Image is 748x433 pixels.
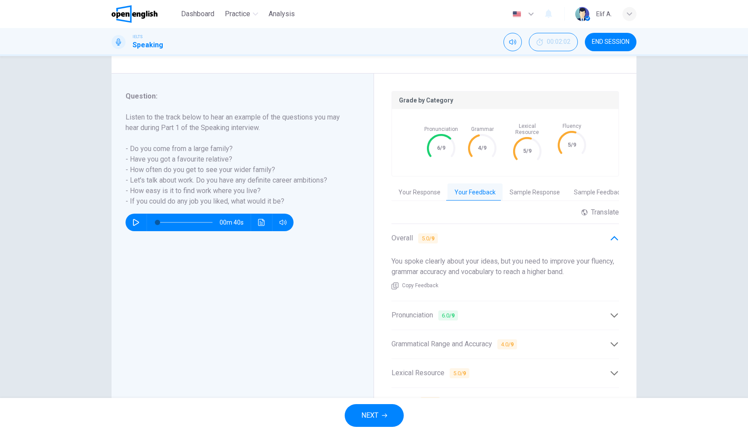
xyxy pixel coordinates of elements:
b: 9 [451,312,454,319]
div: Elif A. [596,9,612,19]
button: Sample Feedback [567,183,630,202]
span: IELTS [133,34,143,40]
span: 5.0 / [450,368,469,378]
button: Your Response [391,183,447,202]
span: NEXT [361,409,378,422]
text: 6/9 [437,144,445,151]
text: 5/9 [523,148,531,154]
div: Overall 5.0/9 [391,228,619,249]
img: Profile picture [575,7,589,21]
button: Your Feedback [447,183,503,202]
button: Practice [221,6,262,22]
span: END SESSION [592,39,629,46]
b: 9 [463,370,466,377]
span: 4.0 / [497,339,517,349]
span: 6.0 / [438,310,458,320]
span: Copy Feedback [402,282,438,290]
span: Dashboard [181,9,214,19]
text: 5/9 [568,141,576,148]
h6: Question : [126,91,349,102]
div: Translate [581,208,619,216]
span: Pronunciation [391,310,458,321]
h6: Listen to the track below to hear an example of the questions you may hear during Part 1 of the S... [126,112,349,207]
button: Copy Feedback [391,282,438,290]
span: Grammatical Range and Accuracy [391,339,517,350]
text: 4/9 [478,144,486,151]
div: Grammatical Range and Accuracy 4.0/9 [391,334,619,355]
span: 5.0 / [418,233,438,243]
button: Analysis [265,6,298,22]
b: 9 [431,235,434,242]
button: Sample Response [503,183,567,202]
p: Grade by Category [399,97,612,104]
span: Lexical Resource [507,123,547,135]
span: 00m 40s [220,214,251,231]
b: 9 [510,341,514,348]
button: NEXT [345,404,404,427]
h1: Speaking [133,40,163,50]
span: Grammar [471,126,494,132]
img: en [511,11,522,18]
div: basic tabs example [391,183,619,202]
button: 00:02:02 [529,33,578,51]
div: Hide [529,33,578,51]
div: Pronunciation 6.0/9 [391,305,619,326]
div: Mute [503,33,522,51]
img: OpenEnglish logo [112,5,157,23]
div: Fluency 5.0/9 [391,391,619,413]
span: You spoke clearly about your ideas, but you need to improve your fluency, grammar accuracy and vo... [391,257,614,276]
span: Fluency [563,123,581,129]
span: Fluency [391,397,440,408]
span: Pronunciation [424,126,458,132]
span: Practice [225,9,250,19]
span: 00:02:02 [547,39,570,46]
button: Dashboard [178,6,218,22]
button: END SESSION [585,33,636,51]
span: Analysis [269,9,295,19]
span: Overall [391,233,438,244]
span: Lexical Resource [391,368,469,379]
button: Click to see the audio transcription [255,214,269,231]
span: 5.0 / [420,397,440,407]
a: OpenEnglish logo [112,5,178,23]
div: Lexical Resource 5.0/9 [391,363,619,384]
